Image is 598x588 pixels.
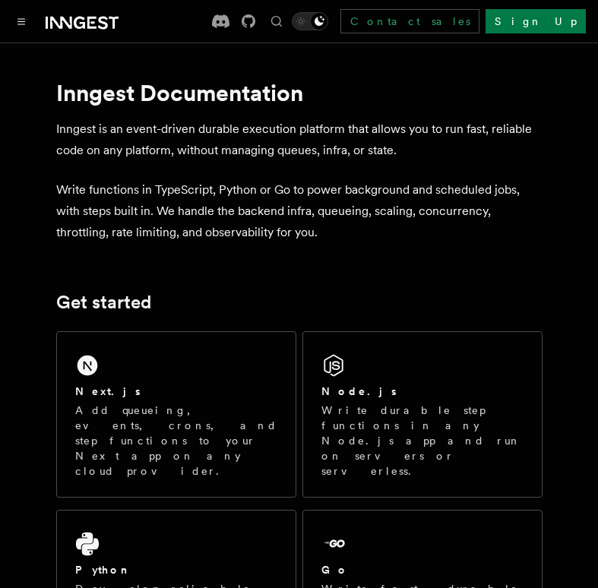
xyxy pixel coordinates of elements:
[75,562,131,577] h2: Python
[75,403,277,479] p: Add queueing, events, crons, and step functions to your Next app on any cloud provider.
[56,179,543,243] p: Write functions in TypeScript, Python or Go to power background and scheduled jobs, with steps bu...
[56,79,543,106] h1: Inngest Documentation
[340,9,479,33] a: Contact sales
[56,292,151,313] a: Get started
[321,384,397,399] h2: Node.js
[321,403,524,479] p: Write durable step functions in any Node.js app and run on servers or serverless.
[75,384,141,399] h2: Next.js
[56,119,543,161] p: Inngest is an event-driven durable execution platform that allows you to run fast, reliable code ...
[12,12,30,30] button: Toggle navigation
[267,12,286,30] button: Find something...
[302,331,543,498] a: Node.jsWrite durable step functions in any Node.js app and run on servers or serverless.
[321,562,349,577] h2: Go
[292,12,328,30] button: Toggle dark mode
[56,331,296,498] a: Next.jsAdd queueing, events, crons, and step functions to your Next app on any cloud provider.
[486,9,586,33] a: Sign Up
